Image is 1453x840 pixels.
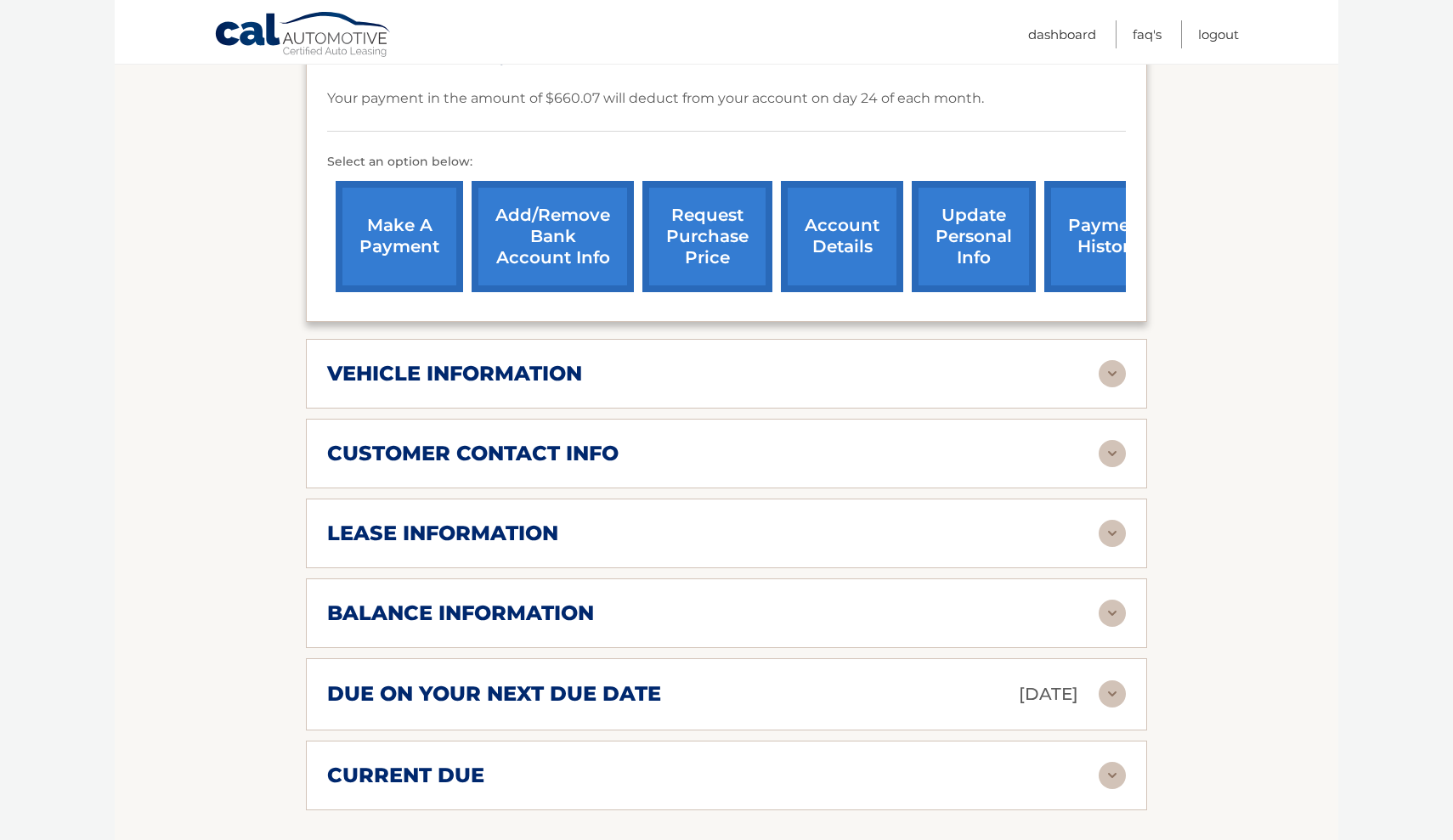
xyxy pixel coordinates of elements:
span: Enrolled For Auto Pay [352,49,508,65]
h2: balance information [327,600,594,626]
a: Cal Automotive [214,11,393,60]
img: accordion-rest.svg [1099,520,1126,547]
a: payment history [1044,181,1172,292]
h2: lease information [327,521,558,546]
a: account details [781,181,903,292]
img: accordion-rest.svg [1099,440,1126,467]
a: Dashboard [1028,20,1096,48]
p: Your payment in the amount of $660.07 will deduct from your account on day 24 of each month. [327,87,984,110]
a: Add/Remove bank account info [472,181,634,292]
a: request purchase price [642,181,772,292]
a: FAQ's [1133,20,1162,48]
img: accordion-rest.svg [1099,762,1126,789]
a: make a payment [336,181,463,292]
a: Logout [1198,20,1239,48]
p: [DATE] [1019,679,1078,709]
h2: customer contact info [327,441,619,466]
img: accordion-rest.svg [1099,360,1126,387]
h2: current due [327,763,484,788]
h2: due on your next due date [327,681,661,707]
a: update personal info [912,181,1036,292]
p: Select an option below: [327,152,1126,172]
img: accordion-rest.svg [1099,600,1126,627]
h2: vehicle information [327,361,582,386]
img: accordion-rest.svg [1099,680,1126,708]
